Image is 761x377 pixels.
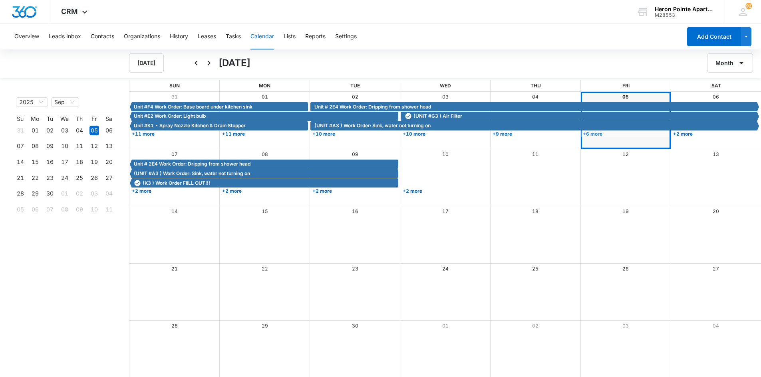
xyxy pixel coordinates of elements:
td: 2025-09-08 [28,138,42,154]
a: +2 more [130,188,218,194]
a: 27 [713,266,719,272]
div: account name [655,6,713,12]
div: 11 [75,141,84,151]
a: 06 [713,94,719,100]
a: 30 [352,323,358,329]
button: [DATE] [129,53,164,73]
a: 21 [171,266,178,272]
span: Sun [169,83,180,89]
td: 2025-09-04 [72,122,87,138]
span: Sat [711,83,721,89]
td: 2025-09-03 [57,122,72,138]
th: We [57,115,72,122]
a: +2 more [220,188,308,194]
td: 2025-09-20 [101,154,116,170]
a: +2 more [671,131,759,137]
td: 2025-10-05 [13,201,28,217]
a: 17 [442,208,449,214]
div: 31 [16,126,25,135]
div: 14 [16,157,25,167]
td: 2025-09-09 [42,138,57,154]
div: 23 [45,173,55,183]
button: Next [203,57,215,69]
td: 2025-09-14 [13,154,28,170]
div: 01 [60,189,70,198]
button: Calendar [250,24,274,49]
div: 20 [104,157,114,167]
span: Unit #K1 - Spray Nozzle Kitchen & Drain Stopper [134,122,246,129]
div: 06 [30,205,40,214]
div: (UNIT #A3 ) Work Order: Sink, water not turning on [132,170,396,177]
div: 02 [45,126,55,135]
span: (UNIT #A3 ) Work Order: Sink, water not turning on [134,170,250,177]
div: 22 [30,173,40,183]
div: Unit #E2 Work Order: Light bulb [132,113,396,120]
div: 04 [75,126,84,135]
div: Unit # 2E4 Work Order: Dripping from shower head [312,103,757,111]
a: 26 [622,266,629,272]
td: 2025-10-09 [72,201,87,217]
a: 22 [262,266,268,272]
a: +6 more [581,131,669,137]
div: 21 [16,173,25,183]
span: Unit # 2E4 Work Order: Dripping from shower head [314,103,431,111]
h1: [DATE] [219,56,250,70]
th: Mo [28,115,42,122]
a: 04 [713,323,719,329]
div: 10 [89,205,99,214]
a: 24 [442,266,449,272]
span: (UNIT #A3 ) Work Order: Sink, water not turning on [314,122,431,129]
td: 2025-10-07 [42,201,57,217]
button: Month [707,53,753,73]
div: 15 [30,157,40,167]
div: 09 [75,205,84,214]
td: 2025-09-06 [101,122,116,138]
div: 04 [104,189,114,198]
td: 2025-10-11 [101,201,116,217]
a: +9 more [491,131,578,137]
span: (UNIT #G3 ) Air Filter [413,113,462,120]
div: 26 [89,173,99,183]
a: +10 more [401,131,489,137]
a: 29 [262,323,268,329]
div: 07 [45,205,55,214]
a: 09 [352,151,358,157]
a: 20 [713,208,719,214]
span: Tue [350,83,360,89]
a: +10 more [310,131,398,137]
a: 18 [532,208,538,214]
a: 19 [622,208,629,214]
a: 01 [442,323,449,329]
a: +11 more [220,131,308,137]
td: 2025-09-07 [13,138,28,154]
button: Add Contact [687,27,741,46]
td: 2025-09-21 [13,170,28,186]
button: Back [190,57,203,69]
a: 15 [262,208,268,214]
span: (K3 ) Work Order FIILL OUT!!! [143,180,210,187]
div: 25 [75,173,84,183]
button: Lists [284,24,296,49]
div: 28 [16,189,25,198]
td: 2025-10-08 [57,201,72,217]
a: 16 [352,208,358,214]
a: 02 [352,94,358,100]
div: 10 [60,141,70,151]
td: 2025-09-18 [72,154,87,170]
span: 92 [745,3,752,9]
span: 2025 [19,98,45,107]
td: 2025-09-19 [87,154,101,170]
div: 11 [104,205,114,214]
div: 05 [89,126,99,135]
td: 2025-10-06 [28,201,42,217]
span: Wed [440,83,451,89]
button: Settings [335,24,357,49]
div: 03 [89,189,99,198]
a: 03 [442,94,449,100]
td: 2025-10-04 [101,186,116,202]
a: 13 [713,151,719,157]
td: 2025-10-02 [72,186,87,202]
a: +2 more [310,188,398,194]
a: 12 [622,151,629,157]
a: 05 [622,94,629,100]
